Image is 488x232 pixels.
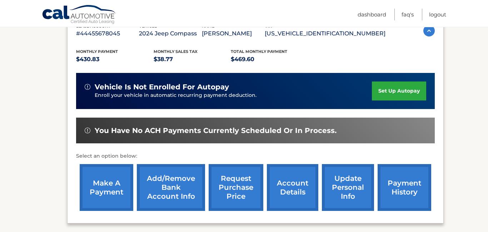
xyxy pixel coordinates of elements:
[137,164,205,211] a: Add/Remove bank account info
[322,164,374,211] a: update personal info
[358,9,386,20] a: Dashboard
[231,49,287,54] span: Total Monthly Payment
[378,164,431,211] a: payment history
[423,25,435,36] img: accordion-active.svg
[265,29,385,39] p: [US_VEHICLE_IDENTIFICATION_NUMBER]
[95,83,229,92] span: vehicle is not enrolled for autopay
[80,164,133,211] a: make a payment
[154,54,231,64] p: $38.77
[85,128,90,133] img: alert-white.svg
[85,84,90,90] img: alert-white.svg
[95,92,372,99] p: Enroll your vehicle in automatic recurring payment deduction.
[209,164,263,211] a: request purchase price
[154,49,198,54] span: Monthly sales Tax
[76,49,118,54] span: Monthly Payment
[429,9,446,20] a: Logout
[95,126,337,135] span: You have no ACH payments currently scheduled or in process.
[42,5,117,25] a: Cal Automotive
[76,54,154,64] p: $430.83
[267,164,318,211] a: account details
[139,29,202,39] p: 2024 Jeep Compass
[402,9,414,20] a: FAQ's
[231,54,308,64] p: $469.60
[76,152,435,161] p: Select an option below:
[202,29,265,39] p: [PERSON_NAME]
[372,82,426,100] a: set up autopay
[76,29,139,39] p: #44455678045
